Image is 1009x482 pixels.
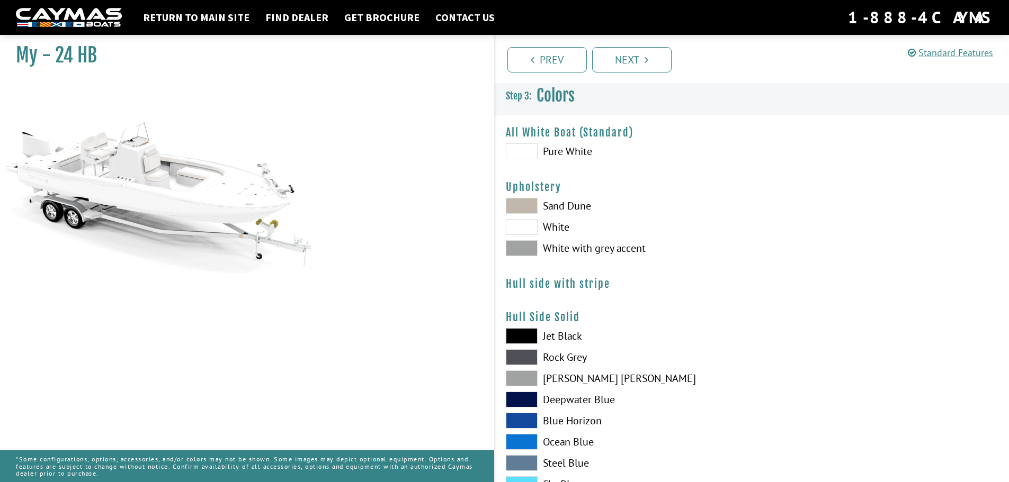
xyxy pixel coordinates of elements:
a: Get Brochure [339,11,425,24]
h1: My - 24 HB [16,43,468,67]
h4: Upholstery [506,180,999,194]
label: [PERSON_NAME] [PERSON_NAME] [506,370,742,386]
label: White with grey accent [506,240,742,256]
img: white-logo-c9c8dbefe5ff5ceceb0f0178aa75bf4bb51f6bca0971e226c86eb53dfe498488.png [16,8,122,28]
a: Contact Us [430,11,500,24]
label: Jet Black [506,328,742,344]
label: Deepwater Blue [506,392,742,407]
label: Steel Blue [506,455,742,471]
a: Find Dealer [260,11,334,24]
label: Pure White [506,143,742,159]
label: Blue Horizon [506,413,742,429]
label: White [506,219,742,235]
a: Standard Features [908,47,993,59]
h4: Hull side with stripe [506,277,999,290]
div: 1-888-4CAYMAS [848,6,993,29]
a: Prev [507,47,587,72]
label: Ocean Blue [506,434,742,450]
label: Sand Dune [506,198,742,214]
h4: All White Boat (Standard) [506,126,999,139]
label: Rock Grey [506,349,742,365]
p: *Some configurations, options, accessories, and/or colors may not be shown. Some images may depic... [16,450,478,482]
a: Next [592,47,672,72]
a: Return to main site [138,11,255,24]
h4: Hull Side Solid [506,311,999,324]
